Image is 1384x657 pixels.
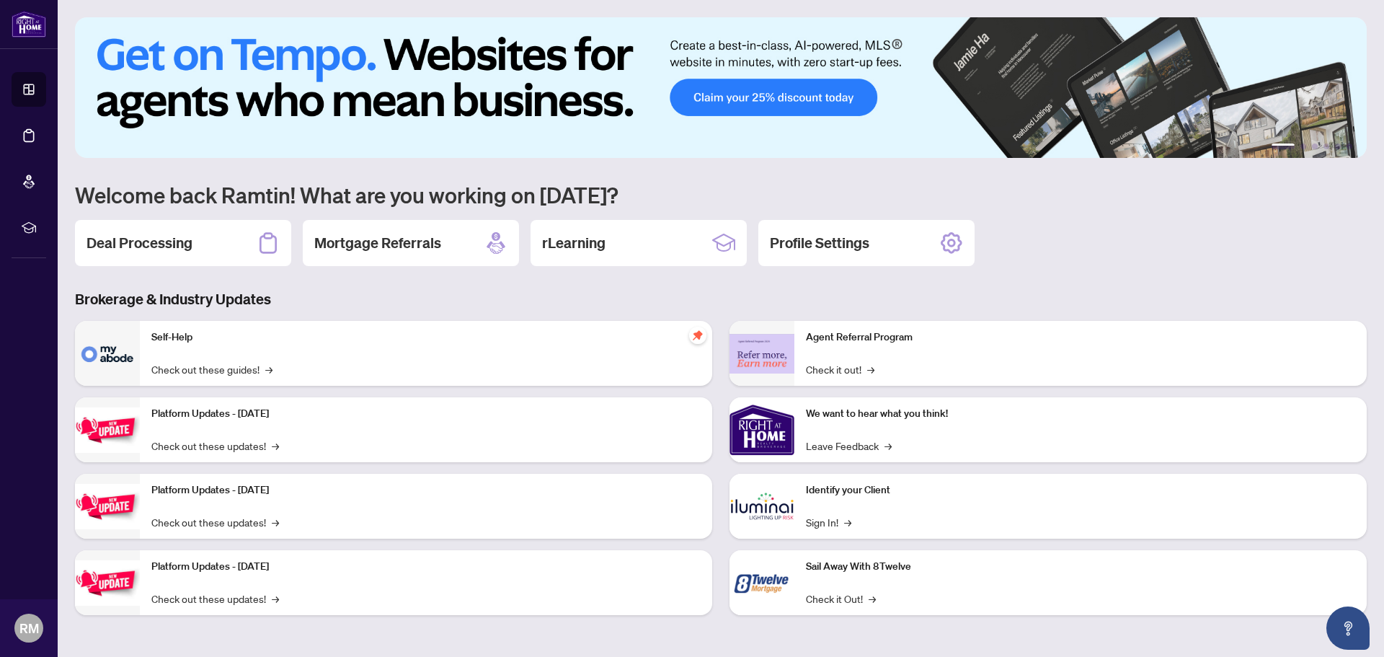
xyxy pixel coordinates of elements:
[151,406,701,422] p: Platform Updates - [DATE]
[1335,144,1341,149] button: 5
[151,438,279,454] a: Check out these updates!→
[1323,144,1329,149] button: 4
[19,618,39,638] span: RM
[75,17,1367,158] img: Slide 0
[1272,144,1295,149] button: 1
[1312,144,1318,149] button: 3
[729,474,794,539] img: Identify your Client
[542,233,605,253] h2: rLearning
[806,514,851,530] a: Sign In!→
[75,181,1367,208] h1: Welcome back Ramtin! What are you working on [DATE]?
[884,438,892,454] span: →
[151,330,701,345] p: Self-Help
[75,560,140,606] img: Platform Updates - June 23, 2025
[86,233,192,253] h2: Deal Processing
[75,407,140,453] img: Platform Updates - July 21, 2025
[12,11,46,38] img: logo
[770,233,869,253] h2: Profile Settings
[806,361,874,377] a: Check it out!→
[729,550,794,615] img: Sail Away With 8Twelve
[314,233,441,253] h2: Mortgage Referrals
[806,330,1355,345] p: Agent Referral Program
[272,438,279,454] span: →
[867,361,874,377] span: →
[729,397,794,462] img: We want to hear what you think!
[75,289,1367,309] h3: Brokerage & Industry Updates
[1326,607,1370,650] button: Open asap
[689,327,706,344] span: pushpin
[869,591,876,607] span: →
[151,514,279,530] a: Check out these updates!→
[806,591,876,607] a: Check it Out!→
[1347,144,1352,149] button: 6
[272,591,279,607] span: →
[151,559,701,575] p: Platform Updates - [DATE]
[151,361,272,377] a: Check out these guides!→
[75,484,140,529] img: Platform Updates - July 8, 2025
[265,361,272,377] span: →
[151,482,701,498] p: Platform Updates - [DATE]
[806,438,892,454] a: Leave Feedback→
[75,321,140,386] img: Self-Help
[806,559,1355,575] p: Sail Away With 8Twelve
[151,591,279,607] a: Check out these updates!→
[806,482,1355,498] p: Identify your Client
[806,406,1355,422] p: We want to hear what you think!
[729,334,794,374] img: Agent Referral Program
[844,514,851,530] span: →
[1300,144,1306,149] button: 2
[272,514,279,530] span: →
